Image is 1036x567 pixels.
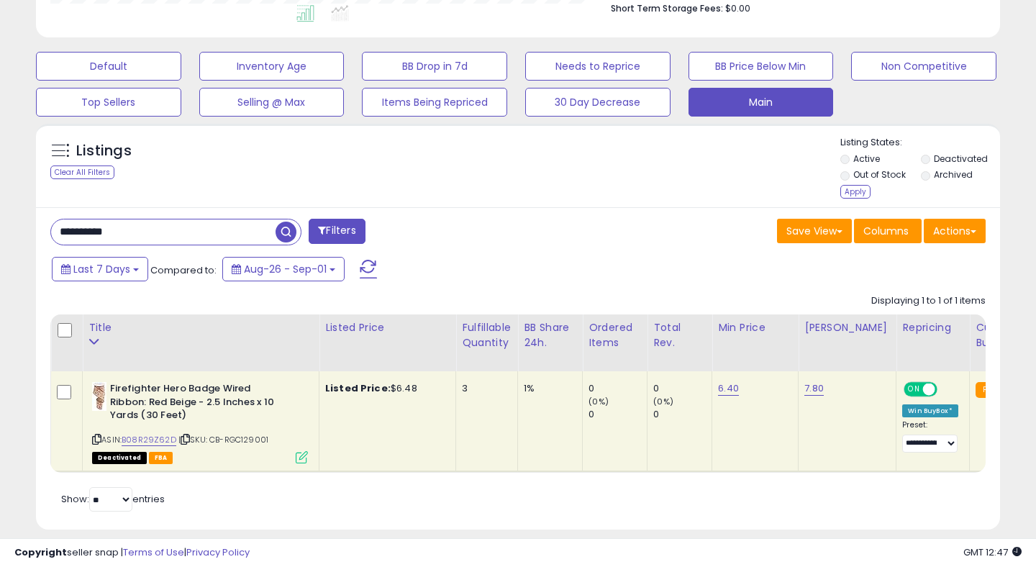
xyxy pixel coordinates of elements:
[222,257,345,281] button: Aug-26 - Sep-01
[689,88,834,117] button: Main
[178,434,268,445] span: | SKU: CB-RGC129001
[589,382,647,395] div: 0
[76,141,132,161] h5: Listings
[92,382,106,411] img: 41Nl8BQsNRL._SL40_.jpg
[924,219,986,243] button: Actions
[50,165,114,179] div: Clear All Filters
[462,320,512,350] div: Fulfillable Quantity
[52,257,148,281] button: Last 7 Days
[589,408,647,421] div: 0
[525,52,671,81] button: Needs to Reprice
[589,320,641,350] div: Ordered Items
[36,88,181,117] button: Top Sellers
[851,52,996,81] button: Non Competitive
[840,136,1001,150] p: Listing States:
[689,52,834,81] button: BB Price Below Min
[853,153,880,165] label: Active
[934,168,973,181] label: Archived
[150,263,217,277] span: Compared to:
[524,382,571,395] div: 1%
[905,384,923,396] span: ON
[718,381,739,396] a: 6.40
[863,224,909,238] span: Columns
[14,546,250,560] div: seller snap | |
[976,382,1002,398] small: FBA
[14,545,67,559] strong: Copyright
[653,382,712,395] div: 0
[92,382,308,462] div: ASIN:
[935,384,958,396] span: OFF
[804,320,890,335] div: [PERSON_NAME]
[589,396,609,407] small: (0%)
[840,185,871,199] div: Apply
[525,88,671,117] button: 30 Day Decrease
[309,219,365,244] button: Filters
[123,545,184,559] a: Terms of Use
[804,381,824,396] a: 7.80
[325,320,450,335] div: Listed Price
[186,545,250,559] a: Privacy Policy
[73,262,130,276] span: Last 7 Days
[362,52,507,81] button: BB Drop in 7d
[725,1,750,15] span: $0.00
[244,262,327,276] span: Aug-26 - Sep-01
[362,88,507,117] button: Items Being Repriced
[122,434,176,446] a: B08R29Z62D
[902,420,958,453] div: Preset:
[902,404,958,417] div: Win BuyBox *
[611,2,723,14] b: Short Term Storage Fees:
[199,88,345,117] button: Selling @ Max
[854,219,922,243] button: Columns
[653,320,706,350] div: Total Rev.
[462,382,506,395] div: 3
[88,320,313,335] div: Title
[963,545,1022,559] span: 2025-09-9 12:47 GMT
[934,153,988,165] label: Deactivated
[325,382,445,395] div: $6.48
[149,452,173,464] span: FBA
[325,381,391,395] b: Listed Price:
[61,492,165,506] span: Show: entries
[110,382,285,426] b: Firefighter Hero Badge Wired Ribbon: Red Beige - 2.5 Inches x 10 Yards (30 Feet)
[718,320,792,335] div: Min Price
[92,452,147,464] span: All listings that are unavailable for purchase on Amazon for any reason other than out-of-stock
[653,408,712,421] div: 0
[777,219,852,243] button: Save View
[902,320,963,335] div: Repricing
[36,52,181,81] button: Default
[653,396,673,407] small: (0%)
[524,320,576,350] div: BB Share 24h.
[871,294,986,308] div: Displaying 1 to 1 of 1 items
[853,168,906,181] label: Out of Stock
[199,52,345,81] button: Inventory Age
